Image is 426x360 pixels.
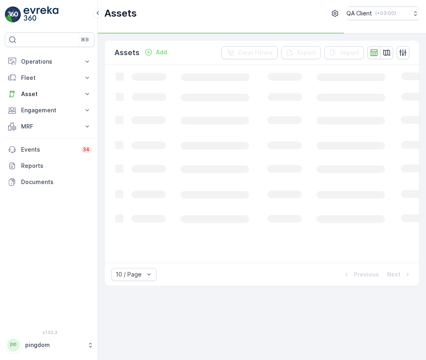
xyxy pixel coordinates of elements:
p: Fleet [21,74,78,82]
a: Documents [5,174,95,190]
img: logo [5,6,21,23]
p: Import [340,49,359,57]
button: Export [281,46,321,59]
p: ⌘B [81,36,89,43]
p: pingdom [25,341,83,349]
p: QA Client [346,9,372,17]
img: logo_light-DOdMpM7g.png [24,6,58,23]
button: Next [386,270,413,279]
p: Assets [114,47,140,58]
p: Next [387,270,400,279]
p: Clear Filters [238,49,273,57]
button: Previous [342,270,380,279]
p: Add [156,48,167,56]
a: Events34 [5,141,95,158]
button: QA Client(+03:00) [346,6,420,20]
p: MRF [21,122,78,131]
p: Engagement [21,106,78,114]
div: PP [7,339,20,351]
p: Previous [354,270,379,279]
button: Engagement [5,102,95,118]
p: Operations [21,58,78,66]
p: Export [297,49,316,57]
p: Documents [21,178,91,186]
p: Assets [104,7,137,20]
button: Asset [5,86,95,102]
p: Events [21,146,76,154]
button: PPpingdom [5,336,95,354]
span: v 1.50.3 [5,330,95,335]
a: Reports [5,158,95,174]
button: MRF [5,118,95,135]
button: Import [324,46,364,59]
button: Operations [5,54,95,70]
p: Asset [21,90,78,98]
p: Reports [21,162,91,170]
button: Fleet [5,70,95,86]
p: ( +03:00 ) [375,10,396,17]
button: Add [141,47,170,57]
button: Clear Filters [222,46,278,59]
p: 34 [83,146,90,153]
